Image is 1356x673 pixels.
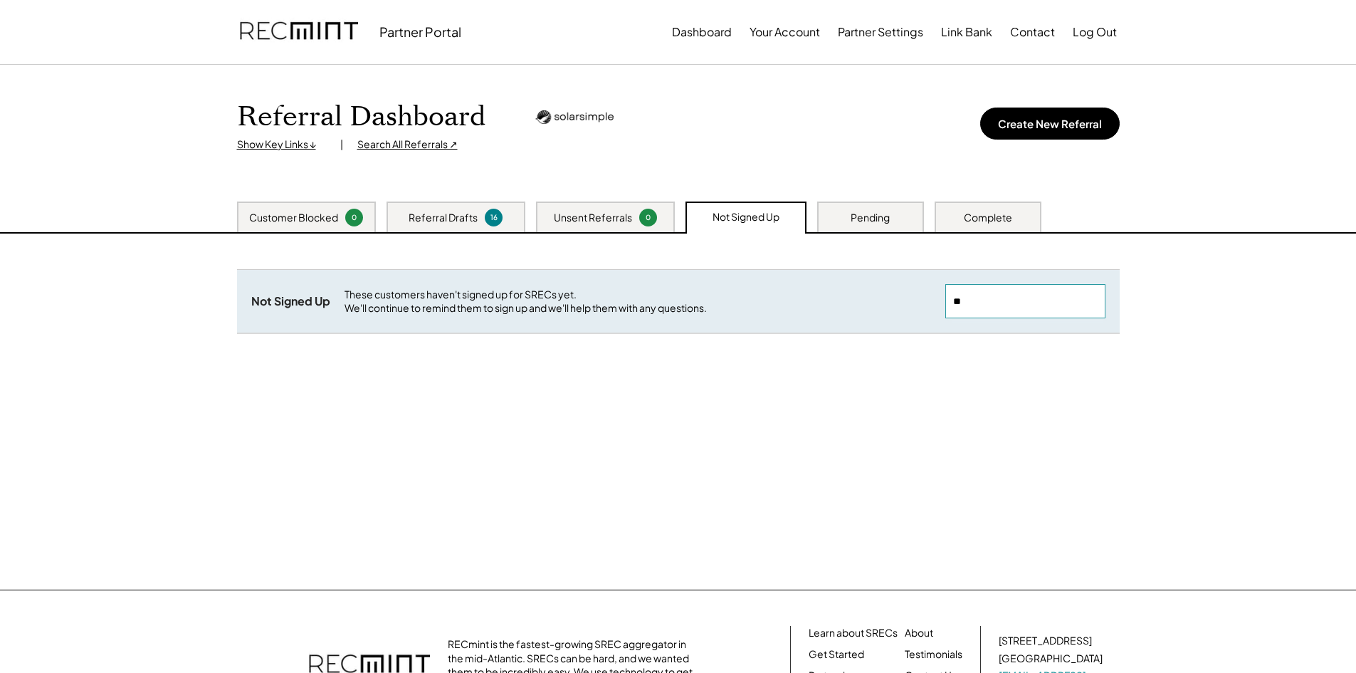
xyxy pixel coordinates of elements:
[809,647,864,662] a: Get Started
[535,110,614,124] img: Logo_Horizontal-Black.png
[237,100,485,134] h1: Referral Dashboard
[980,108,1120,140] button: Create New Referral
[809,626,898,640] a: Learn about SRECs
[554,211,632,225] div: Unsent Referrals
[838,18,923,46] button: Partner Settings
[345,288,931,315] div: These customers haven't signed up for SRECs yet. We'll continue to remind them to sign up and we'...
[941,18,992,46] button: Link Bank
[251,294,330,309] div: Not Signed Up
[905,647,962,662] a: Testimonials
[750,18,820,46] button: Your Account
[1073,18,1117,46] button: Log Out
[905,626,933,640] a: About
[851,211,890,225] div: Pending
[357,137,458,152] div: Search All Referrals ↗
[964,211,1012,225] div: Complete
[409,211,478,225] div: Referral Drafts
[340,137,343,152] div: |
[641,212,655,223] div: 0
[1010,18,1055,46] button: Contact
[347,212,361,223] div: 0
[240,8,358,56] img: recmint-logotype%403x.png
[487,212,500,223] div: 16
[249,211,338,225] div: Customer Blocked
[237,137,326,152] div: Show Key Links ↓
[379,24,461,40] div: Partner Portal
[713,210,779,224] div: Not Signed Up
[999,652,1103,666] div: [GEOGRAPHIC_DATA]
[672,18,732,46] button: Dashboard
[999,634,1092,648] div: [STREET_ADDRESS]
